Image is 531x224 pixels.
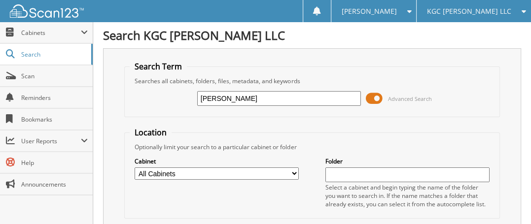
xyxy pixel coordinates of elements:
[21,50,86,59] span: Search
[388,95,432,102] span: Advanced Search
[21,159,88,167] span: Help
[21,180,88,189] span: Announcements
[21,94,88,102] span: Reminders
[130,77,494,85] div: Searches all cabinets, folders, files, metadata, and keywords
[427,8,511,14] span: KGC [PERSON_NAME] LLC
[21,115,88,124] span: Bookmarks
[21,29,81,37] span: Cabinets
[130,61,187,72] legend: Search Term
[482,177,531,224] iframe: Chat Widget
[342,8,397,14] span: [PERSON_NAME]
[10,4,84,18] img: scan123-logo-white.svg
[21,137,81,145] span: User Reports
[325,157,490,165] label: Folder
[21,72,88,80] span: Scan
[130,143,494,151] div: Optionally limit your search to a particular cabinet or folder
[325,183,490,208] div: Select a cabinet and begin typing the name of the folder you want to search in. If the name match...
[103,27,521,43] h1: Search KGC [PERSON_NAME] LLC
[135,157,299,165] label: Cabinet
[130,127,172,138] legend: Location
